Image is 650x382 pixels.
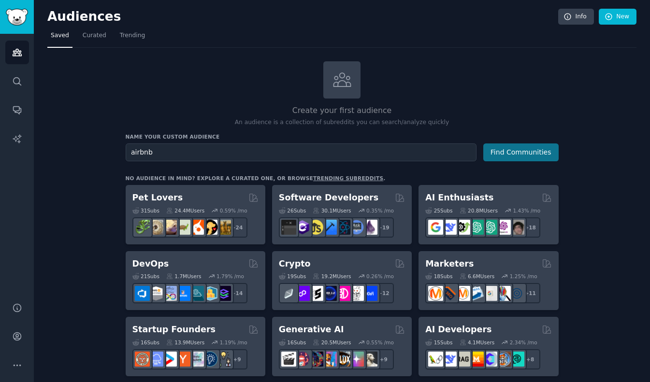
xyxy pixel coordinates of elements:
[425,192,493,204] h2: AI Enthusiasts
[217,273,244,280] div: 1.79 % /mo
[308,220,323,235] img: learnjavascript
[425,339,452,346] div: 15 Sub s
[442,352,457,367] img: DeepSeek
[216,286,231,301] img: PlatformEngineers
[442,286,457,301] img: bigseo
[281,286,296,301] img: ethfinance
[425,258,474,270] h2: Marketers
[126,175,386,182] div: No audience in mind? Explore a curated one, or browse .
[313,175,383,181] a: trending subreddits
[132,339,159,346] div: 16 Sub s
[496,352,511,367] img: llmops
[374,217,394,238] div: + 19
[520,349,540,369] div: + 8
[148,286,163,301] img: AWS_Certified_Experts
[220,207,247,214] div: 0.59 % /mo
[120,31,145,40] span: Trending
[482,286,497,301] img: googleads
[279,324,344,336] h2: Generative AI
[322,352,337,367] img: sdforall
[162,352,177,367] img: startup
[279,273,306,280] div: 19 Sub s
[520,283,540,303] div: + 11
[126,133,559,140] h3: Name your custom audience
[202,286,217,301] img: aws_cdk
[189,286,204,301] img: platformengineering
[483,143,559,161] button: Find Communities
[162,220,177,235] img: leopardgeckos
[428,220,443,235] img: GoogleGeminiAI
[513,207,540,214] div: 1.43 % /mo
[442,220,457,235] img: DeepSeek
[496,220,511,235] img: OpenAIDev
[126,143,477,161] input: Pick a short name, like "Digital Marketers" or "Movie-Goers"
[455,286,470,301] img: AskMarketing
[116,28,148,48] a: Trending
[482,220,497,235] img: chatgpt_prompts_
[135,352,150,367] img: EntrepreneurRideAlong
[295,286,310,301] img: 0xPolygon
[166,207,204,214] div: 24.4M Users
[126,118,559,127] p: An audience is a collection of subreddits you can search/analyze quickly
[335,352,350,367] img: FluxAI
[227,283,247,303] div: + 14
[202,352,217,367] img: Entrepreneurship
[281,352,296,367] img: aivideo
[428,286,443,301] img: content_marketing
[279,192,378,204] h2: Software Developers
[279,258,311,270] h2: Crypto
[175,352,190,367] img: ycombinator
[469,352,484,367] img: MistralAI
[349,352,364,367] img: starryai
[482,352,497,367] img: OpenSourceAI
[313,273,351,280] div: 19.2M Users
[132,258,169,270] h2: DevOps
[295,220,310,235] img: csharp
[83,31,106,40] span: Curated
[148,220,163,235] img: ballpython
[132,207,159,214] div: 31 Sub s
[460,273,495,280] div: 6.6M Users
[366,339,394,346] div: 0.55 % /mo
[162,286,177,301] img: Docker_DevOps
[425,207,452,214] div: 25 Sub s
[281,220,296,235] img: software
[520,217,540,238] div: + 18
[362,286,377,301] img: defi_
[455,220,470,235] img: AItoolsCatalog
[132,324,216,336] h2: Startup Founders
[313,339,351,346] div: 20.5M Users
[509,352,524,367] img: AIDevelopersSociety
[460,207,498,214] div: 20.8M Users
[349,286,364,301] img: CryptoNews
[227,217,247,238] div: + 24
[308,352,323,367] img: deepdream
[227,349,247,369] div: + 9
[279,207,306,214] div: 26 Sub s
[322,286,337,301] img: web3
[362,352,377,367] img: DreamBooth
[322,220,337,235] img: iOSProgramming
[428,352,443,367] img: LangChain
[175,220,190,235] img: turtle
[51,31,69,40] span: Saved
[295,352,310,367] img: dalle2
[374,349,394,369] div: + 9
[510,339,537,346] div: 2.34 % /mo
[599,9,636,25] a: New
[135,220,150,235] img: herpetology
[132,273,159,280] div: 21 Sub s
[335,220,350,235] img: reactnative
[175,286,190,301] img: DevOpsLinks
[166,273,202,280] div: 1.7M Users
[216,220,231,235] img: dogbreed
[374,283,394,303] div: + 12
[47,9,558,25] h2: Audiences
[135,286,150,301] img: azuredevops
[509,286,524,301] img: OnlineMarketing
[132,192,183,204] h2: Pet Lovers
[79,28,110,48] a: Curated
[469,220,484,235] img: chatgpt_promptDesign
[220,339,247,346] div: 1.19 % /mo
[189,220,204,235] img: cockatiel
